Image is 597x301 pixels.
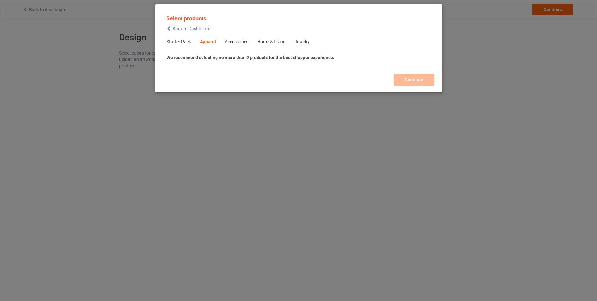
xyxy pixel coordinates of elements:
div: Jewelry [295,39,310,45]
span: Back to Dashboard [173,26,210,31]
span: Starter Pack [162,34,195,50]
strong: We recommend selecting no more than 9 products for the best shopper experience. [167,55,334,60]
div: Accessories [225,39,248,45]
span: Select products [166,15,206,22]
div: Home & Living [257,39,286,45]
div: Apparel [200,39,216,45]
